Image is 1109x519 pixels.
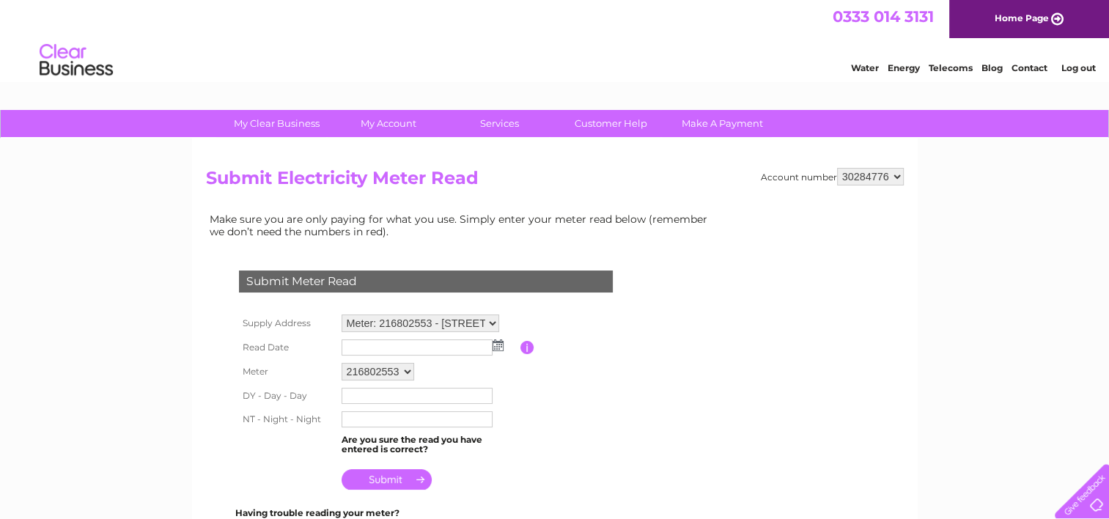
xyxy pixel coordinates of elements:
[235,359,338,384] th: Meter
[206,210,719,240] td: Make sure you are only paying for what you use. Simply enter your meter read below (remember we d...
[1012,62,1047,73] a: Contact
[239,270,613,292] div: Submit Meter Read
[833,7,934,26] a: 0333 014 3131
[216,110,337,137] a: My Clear Business
[888,62,920,73] a: Energy
[493,339,504,351] img: ...
[39,38,114,83] img: logo.png
[520,341,534,354] input: Information
[338,431,520,459] td: Are you sure the read you have entered is correct?
[235,336,338,359] th: Read Date
[761,168,904,185] div: Account number
[235,311,338,336] th: Supply Address
[235,507,399,518] b: Having trouble reading your meter?
[342,469,432,490] input: Submit
[550,110,671,137] a: Customer Help
[209,8,902,71] div: Clear Business is a trading name of Verastar Limited (registered in [GEOGRAPHIC_DATA] No. 3667643...
[662,110,783,137] a: Make A Payment
[929,62,973,73] a: Telecoms
[206,168,904,196] h2: Submit Electricity Meter Read
[328,110,449,137] a: My Account
[1061,62,1095,73] a: Log out
[439,110,560,137] a: Services
[981,62,1003,73] a: Blog
[235,384,338,408] th: DY - Day - Day
[851,62,879,73] a: Water
[235,408,338,431] th: NT - Night - Night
